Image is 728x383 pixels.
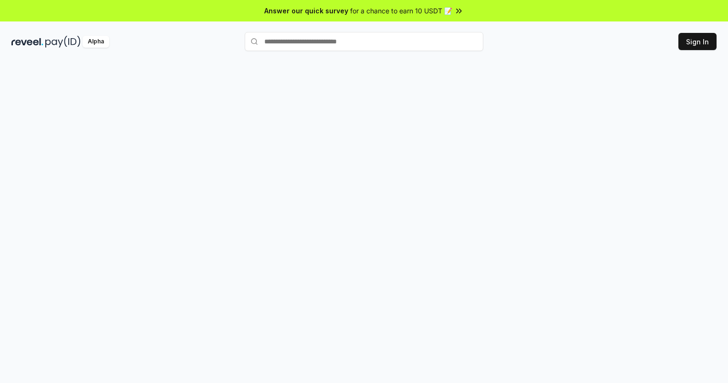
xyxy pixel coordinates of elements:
img: reveel_dark [11,36,43,48]
span: Answer our quick survey [264,6,348,16]
div: Alpha [83,36,109,48]
img: pay_id [45,36,81,48]
button: Sign In [678,33,717,50]
span: for a chance to earn 10 USDT 📝 [350,6,452,16]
